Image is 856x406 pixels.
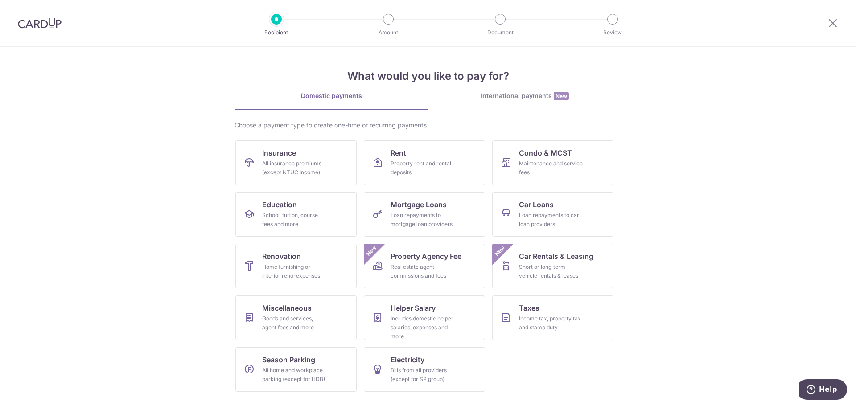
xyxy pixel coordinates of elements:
[235,91,428,100] div: Domestic payments
[235,121,621,130] div: Choose a payment type to create one-time or recurring payments.
[799,379,847,402] iframe: Opens a widget where you can find more information
[519,262,583,280] div: Short or long‑term vehicle rentals & leases
[262,262,326,280] div: Home furnishing or interior reno-expenses
[18,18,62,29] img: CardUp
[391,366,455,384] div: Bills from all providers (except for SP group)
[243,28,309,37] p: Recipient
[492,140,613,185] a: Condo & MCSTMaintenance and service fees
[364,244,379,258] span: New
[467,28,533,37] p: Document
[262,354,315,365] span: Season Parking
[391,159,455,177] div: Property rent and rental deposits
[235,347,357,392] a: Season ParkingAll home and workplace parking (except for HDB)
[355,28,421,37] p: Amount
[235,68,621,84] h4: What would you like to pay for?
[235,295,357,340] a: MiscellaneousGoods and services, agent fees and more
[391,354,424,365] span: Electricity
[492,192,613,237] a: Car LoansLoan repayments to car loan providers
[492,244,613,288] a: Car Rentals & LeasingShort or long‑term vehicle rentals & leasesNew
[262,366,326,384] div: All home and workplace parking (except for HDB)
[364,244,485,288] a: Property Agency FeeReal estate agent commissions and feesNew
[235,192,357,237] a: EducationSchool, tuition, course fees and more
[519,159,583,177] div: Maintenance and service fees
[519,211,583,229] div: Loan repayments to car loan providers
[519,303,539,313] span: Taxes
[262,303,312,313] span: Miscellaneous
[364,192,485,237] a: Mortgage LoansLoan repayments to mortgage loan providers
[391,199,447,210] span: Mortgage Loans
[519,251,593,262] span: Car Rentals & Leasing
[519,199,554,210] span: Car Loans
[262,314,326,332] div: Goods and services, agent fees and more
[519,314,583,332] div: Income tax, property tax and stamp duty
[364,347,485,392] a: ElectricityBills from all providers (except for SP group)
[364,295,485,340] a: Helper SalaryIncludes domestic helper salaries, expenses and more
[519,148,572,158] span: Condo & MCST
[391,314,455,341] div: Includes domestic helper salaries, expenses and more
[391,262,455,280] div: Real estate agent commissions and fees
[262,148,296,158] span: Insurance
[364,140,485,185] a: RentProperty rent and rental deposits
[235,140,357,185] a: InsuranceAll insurance premiums (except NTUC Income)
[391,148,406,158] span: Rent
[391,251,461,262] span: Property Agency Fee
[262,159,326,177] div: All insurance premiums (except NTUC Income)
[428,91,621,101] div: International payments
[492,295,613,340] a: TaxesIncome tax, property tax and stamp duty
[262,199,297,210] span: Education
[262,251,301,262] span: Renovation
[262,211,326,229] div: School, tuition, course fees and more
[391,211,455,229] div: Loan repayments to mortgage loan providers
[554,92,569,100] span: New
[235,244,357,288] a: RenovationHome furnishing or interior reno-expenses
[580,28,646,37] p: Review
[493,244,507,258] span: New
[391,303,436,313] span: Helper Salary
